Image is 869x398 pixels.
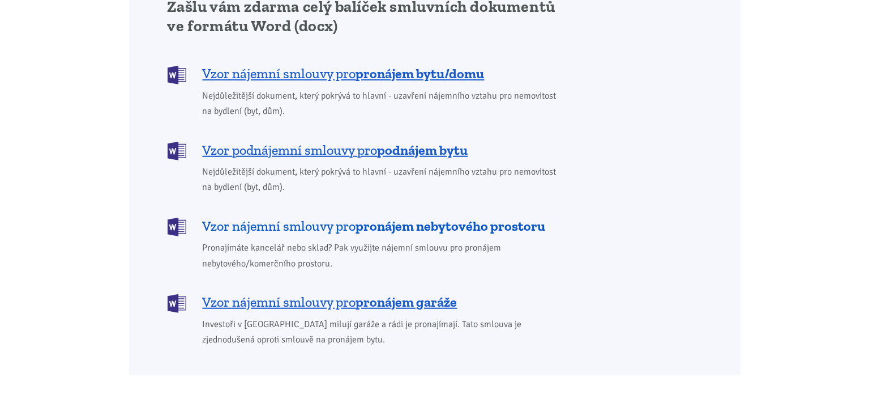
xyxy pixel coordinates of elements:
a: Vzor podnájemní smlouvy propodnájem bytu [168,141,564,159]
span: Vzor nájemní smlouvy pro [203,217,546,235]
span: Vzor podnájemní smlouvy pro [203,141,468,159]
span: Nejdůležitější dokument, který pokrývá to hlavní - uzavření nájemního vztahu pro nemovitost na by... [203,164,564,195]
span: Vzor nájemní smlouvy pro [203,65,485,83]
b: pronájem bytu/domu [356,65,485,82]
a: Vzor nájemní smlouvy propronájem garáže [168,293,564,312]
img: DOCX (Word) [168,294,186,313]
span: Investoři v [GEOGRAPHIC_DATA] milují garáže a rádi je pronajímají. Tato smlouva je zjednodušená o... [203,317,564,348]
span: Pronajímáte kancelář nebo sklad? Pak využijte nájemní smlouvu pro pronájem nebytového/komerčního ... [203,240,564,271]
img: DOCX (Word) [168,218,186,236]
img: DOCX (Word) [168,66,186,84]
img: DOCX (Word) [168,142,186,160]
span: Nejdůležitější dokument, který pokrývá to hlavní - uzavření nájemního vztahu pro nemovitost na by... [203,88,564,119]
a: Vzor nájemní smlouvy propronájem nebytového prostoru [168,217,564,235]
b: pronájem nebytového prostoru [356,218,546,234]
b: pronájem garáže [356,294,457,310]
a: Vzor nájemní smlouvy propronájem bytu/domu [168,65,564,83]
span: Vzor nájemní smlouvy pro [203,293,457,311]
b: podnájem bytu [378,142,468,158]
